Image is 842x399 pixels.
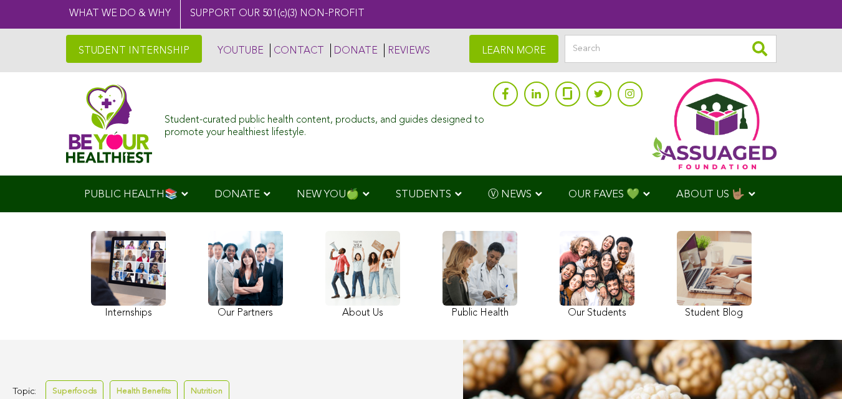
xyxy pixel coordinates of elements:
a: DONATE [330,44,378,57]
span: NEW YOU🍏 [297,189,359,200]
iframe: Chat Widget [780,339,842,399]
img: Assuaged [66,84,153,163]
a: YOUTUBE [214,44,264,57]
img: Assuaged App [652,78,777,169]
span: OUR FAVES 💚 [568,189,639,200]
span: ABOUT US 🤟🏽 [676,189,745,200]
span: Ⓥ NEWS [488,189,532,200]
div: Navigation Menu [66,176,777,212]
a: STUDENT INTERNSHIP [66,35,202,63]
a: LEARN MORE [469,35,558,63]
img: glassdoor [563,87,572,100]
div: Student-curated public health content, products, and guides designed to promote your healthiest l... [165,108,486,138]
input: Search [565,35,777,63]
a: CONTACT [270,44,324,57]
span: PUBLIC HEALTH📚 [84,189,178,200]
span: DONATE [214,189,260,200]
a: REVIEWS [384,44,430,57]
span: STUDENTS [396,189,451,200]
